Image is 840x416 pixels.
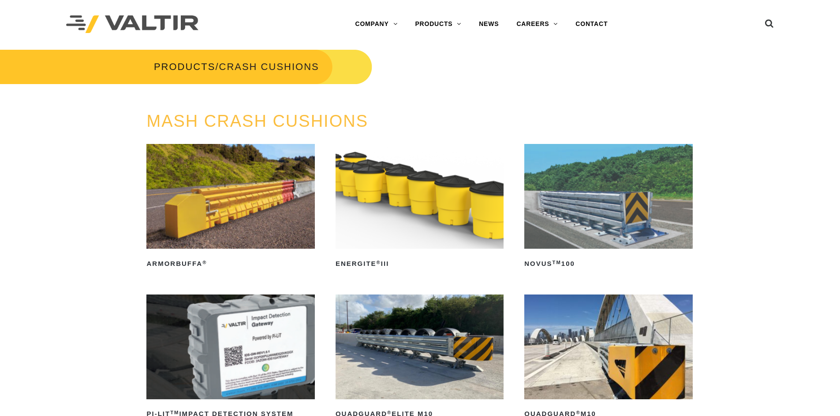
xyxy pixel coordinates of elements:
[470,15,508,33] a: NEWS
[567,15,616,33] a: CONTACT
[146,257,314,271] h2: ArmorBuffa
[576,410,580,415] sup: ®
[202,260,207,265] sup: ®
[553,260,561,265] sup: TM
[154,61,215,72] a: PRODUCTS
[524,144,692,271] a: NOVUSTM100
[219,61,319,72] span: CRASH CUSHIONS
[387,410,392,415] sup: ®
[406,15,470,33] a: PRODUCTS
[336,257,504,271] h2: ENERGITE III
[508,15,567,33] a: CAREERS
[170,410,179,415] sup: TM
[336,144,504,271] a: ENERGITE®III
[146,144,314,271] a: ArmorBuffa®
[377,260,381,265] sup: ®
[146,112,368,130] a: MASH CRASH CUSHIONS
[66,15,198,33] img: Valtir
[346,15,406,33] a: COMPANY
[524,257,692,271] h2: NOVUS 100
